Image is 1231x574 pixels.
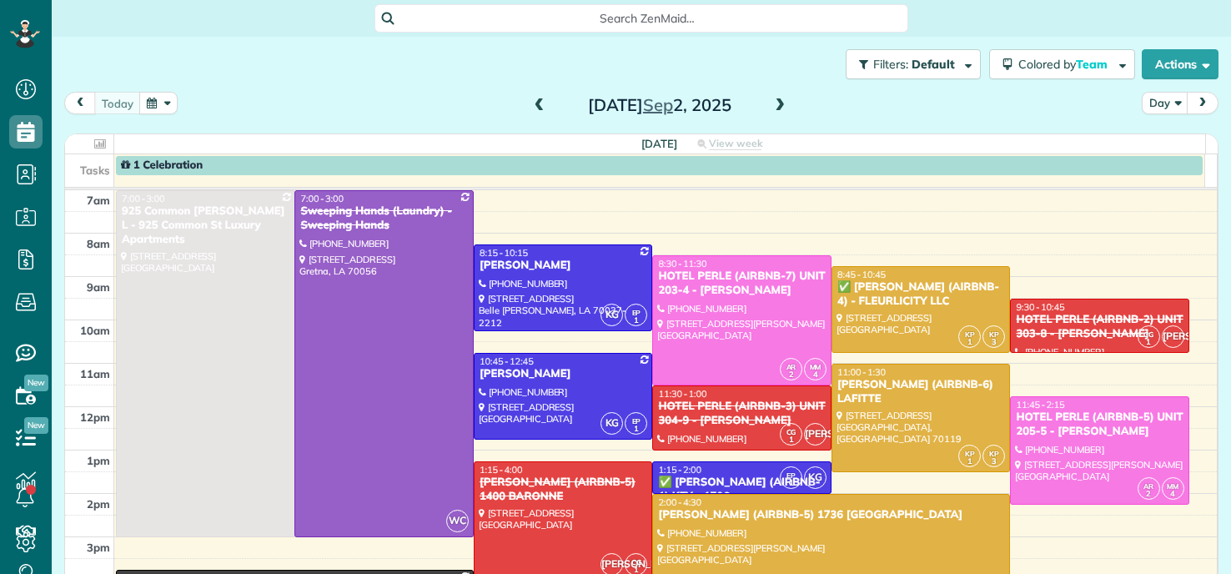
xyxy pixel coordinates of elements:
[643,94,673,115] span: Sep
[600,304,623,326] span: KG
[626,313,646,329] small: 1
[658,388,706,400] span: 11:30 - 1:00
[1142,92,1188,114] button: Day
[1016,301,1064,313] span: 9:30 - 10:45
[983,335,1004,350] small: 3
[632,308,641,317] span: EP
[87,497,110,511] span: 2pm
[805,367,826,383] small: 4
[1163,486,1183,502] small: 4
[480,355,534,367] span: 10:45 - 12:45
[87,194,110,207] span: 7am
[658,464,701,476] span: 1:15 - 2:00
[87,541,110,554] span: 3pm
[965,449,975,458] span: KP
[1167,481,1178,491] span: MM
[300,193,344,204] span: 7:00 - 3:00
[80,324,110,337] span: 10am
[786,471,796,480] span: EP
[657,400,827,428] div: HOTEL PERLE (AIRBNB-3) UNIT 304-9 - [PERSON_NAME]
[87,237,110,250] span: 8am
[781,432,801,448] small: 1
[122,193,165,204] span: 7:00 - 3:00
[480,464,523,476] span: 1:15 - 4:00
[479,259,648,273] div: [PERSON_NAME]
[912,57,956,72] span: Default
[837,280,1006,309] div: ✅ [PERSON_NAME] (AIRBNB-4) - FLEURLICITY LLC
[1015,410,1184,439] div: HOTEL PERLE (AIRBNB-5) UNIT 205-5 - [PERSON_NAME]
[959,335,980,350] small: 1
[989,49,1135,79] button: Colored byTeam
[626,421,646,437] small: 1
[446,510,469,532] span: WC
[658,258,706,269] span: 8:30 - 11:30
[121,159,203,172] span: 1 Celebration
[24,375,48,391] span: New
[873,57,908,72] span: Filters:
[555,96,764,114] h2: [DATE] 2, 2025
[837,366,886,378] span: 11:00 - 1:30
[837,49,981,79] a: Filters: Default
[837,269,886,280] span: 8:45 - 10:45
[1076,57,1110,72] span: Team
[1143,330,1153,339] span: CG
[846,49,981,79] button: Filters: Default
[1142,49,1218,79] button: Actions
[959,454,980,470] small: 1
[781,367,801,383] small: 2
[1187,92,1218,114] button: next
[600,412,623,435] span: KG
[709,137,762,150] span: View week
[479,367,648,381] div: [PERSON_NAME]
[87,454,110,467] span: 1pm
[658,496,701,508] span: 2:00 - 4:30
[657,269,827,298] div: HOTEL PERLE (AIRBNB-7) UNIT 203-4 - [PERSON_NAME]
[479,476,648,504] div: [PERSON_NAME] (AIRBNB-5) 1400 BARONNE
[24,417,48,434] span: New
[631,557,641,566] span: CG
[80,410,110,424] span: 12pm
[1138,486,1159,502] small: 2
[804,466,827,489] span: KG
[64,92,96,114] button: prev
[1016,399,1064,410] span: 11:45 - 2:15
[94,92,141,114] button: today
[1015,346,1184,358] div: [PHONE_NUMBER]
[80,367,110,380] span: 11am
[632,416,641,425] span: EP
[1162,325,1184,348] span: [PERSON_NAME]
[87,280,110,294] span: 9am
[786,362,796,371] span: AR
[299,204,469,233] div: Sweeping Hands (Laundry) - Sweeping Hands
[1018,57,1113,72] span: Colored by
[989,330,999,339] span: KP
[121,204,290,247] div: 925 Common [PERSON_NAME] L - 925 Common St Luxury Apartments
[965,330,975,339] span: KP
[480,247,528,259] span: 8:15 - 10:15
[657,476,827,532] div: ✅ [PERSON_NAME] (AIRBNB-1) KEY - 1706 [GEOGRAPHIC_DATA] AV. - FLEURLICITY LLC
[837,378,1006,406] div: [PERSON_NAME] (AIRBNB-6) LAFITTE
[641,137,677,150] span: [DATE]
[810,362,822,371] span: MM
[657,508,1005,522] div: [PERSON_NAME] (AIRBNB-5) 1736 [GEOGRAPHIC_DATA]
[1138,335,1159,350] small: 1
[983,454,1004,470] small: 3
[786,427,796,436] span: CG
[989,449,999,458] span: KP
[781,476,801,491] small: 1
[804,423,827,446] span: [PERSON_NAME]
[1015,313,1184,341] div: HOTEL PERLE (AIRBNB-2) UNIT 303-8 - [PERSON_NAME]
[1143,481,1153,491] span: AR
